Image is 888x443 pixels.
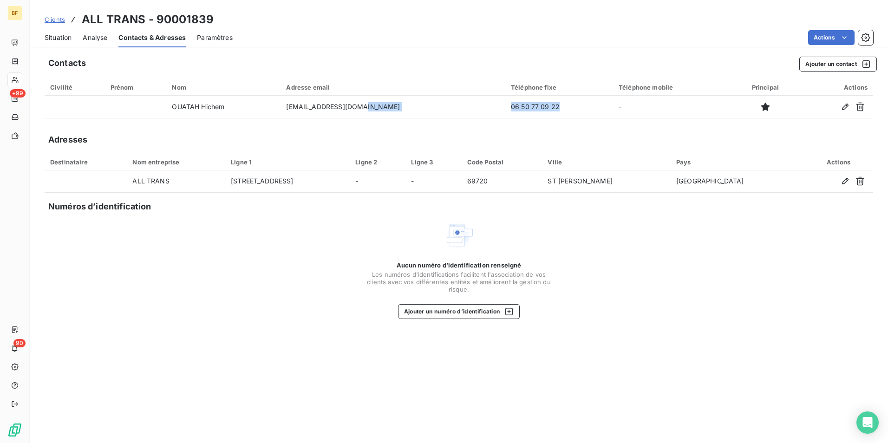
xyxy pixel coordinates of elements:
[7,6,22,20] div: BF
[397,261,522,269] span: Aucun numéro d’identification renseigné
[10,89,26,98] span: +99
[45,33,72,42] span: Situation
[82,11,214,28] h3: ALL TRANS - 90001839
[548,158,665,166] div: Ville
[511,84,607,91] div: Téléphone fixe
[118,33,186,42] span: Contacts & Adresses
[805,84,868,91] div: Actions
[619,84,725,91] div: Téléphone mobile
[462,170,542,193] td: 69720
[231,158,344,166] div: Ligne 1
[676,158,798,166] div: Pays
[405,170,461,193] td: -
[7,423,22,437] img: Logo LeanPay
[799,57,877,72] button: Ajouter un contact
[737,84,794,91] div: Principal
[355,158,400,166] div: Ligne 2
[542,170,671,193] td: ST [PERSON_NAME]
[467,158,537,166] div: Code Postal
[166,96,281,118] td: OUATAH Hichem
[48,57,86,70] h5: Contacts
[411,158,456,166] div: Ligne 3
[444,221,474,250] img: Empty state
[111,84,161,91] div: Prénom
[132,158,220,166] div: Nom entreprise
[281,96,505,118] td: [EMAIL_ADDRESS][DOMAIN_NAME]
[127,170,225,193] td: ALL TRANS
[197,33,233,42] span: Paramètres
[810,158,868,166] div: Actions
[505,96,613,118] td: 06 50 77 09 22
[172,84,275,91] div: Nom
[350,170,405,193] td: -
[48,200,151,213] h5: Numéros d’identification
[225,170,350,193] td: [STREET_ADDRESS]
[613,96,731,118] td: -
[83,33,107,42] span: Analyse
[808,30,855,45] button: Actions
[398,304,520,319] button: Ajouter un numéro d’identification
[286,84,500,91] div: Adresse email
[50,158,121,166] div: Destinataire
[48,133,87,146] h5: Adresses
[366,271,552,293] span: Les numéros d'identifications facilitent l'association de vos clients avec vos différentes entité...
[13,339,26,347] span: 90
[856,411,879,434] div: Open Intercom Messenger
[45,16,65,23] span: Clients
[50,84,99,91] div: Civilité
[671,170,804,193] td: [GEOGRAPHIC_DATA]
[45,15,65,24] a: Clients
